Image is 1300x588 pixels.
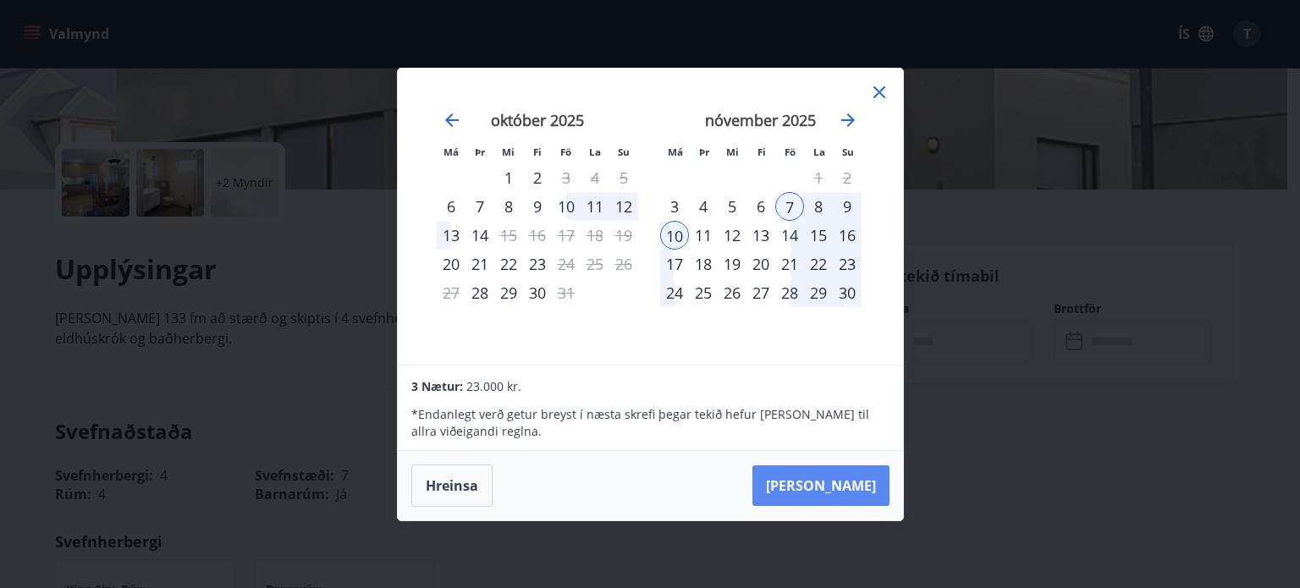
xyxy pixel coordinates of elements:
button: Hreinsa [411,464,493,507]
div: 20 [746,250,775,278]
td: Not available. laugardagur, 18. október 2025 [581,221,609,250]
div: 29 [494,278,523,307]
td: Choose miðvikudagur, 5. nóvember 2025 as your check-out date. It’s available. [718,192,746,221]
td: Choose þriðjudagur, 28. október 2025 as your check-out date. It’s available. [465,278,494,307]
div: 14 [465,221,494,250]
td: Choose sunnudagur, 16. nóvember 2025 as your check-out date. It’s available. [833,221,862,250]
td: Not available. sunnudagur, 5. október 2025 [609,163,638,192]
td: Choose fimmtudagur, 13. nóvember 2025 as your check-out date. It’s available. [746,221,775,250]
div: 7 [465,192,494,221]
td: Selected as end date. mánudagur, 10. nóvember 2025 [660,221,689,250]
div: 21 [775,250,804,278]
td: Choose föstudagur, 21. nóvember 2025 as your check-out date. It’s available. [775,250,804,278]
div: 23 [833,250,862,278]
div: 18 [689,250,718,278]
td: Choose mánudagur, 13. október 2025 as your check-out date. It’s available. [437,221,465,250]
td: Choose miðvikudagur, 15. október 2025 as your check-out date. It’s available. [494,221,523,250]
div: 9 [833,192,862,221]
td: Choose laugardagur, 29. nóvember 2025 as your check-out date. It’s available. [804,278,833,307]
small: La [813,146,825,158]
small: Su [842,146,854,158]
div: 29 [804,278,833,307]
td: Not available. föstudagur, 17. október 2025 [552,221,581,250]
div: 2 [523,163,552,192]
div: Calendar [418,89,883,344]
small: Þr [475,146,485,158]
td: Choose fimmtudagur, 30. október 2025 as your check-out date. It’s available. [523,278,552,307]
td: Choose þriðjudagur, 14. október 2025 as your check-out date. It’s available. [465,221,494,250]
small: La [589,146,601,158]
td: Choose laugardagur, 15. nóvember 2025 as your check-out date. It’s available. [804,221,833,250]
td: Choose laugardagur, 11. október 2025 as your check-out date. It’s available. [581,192,609,221]
div: 10 [552,192,581,221]
div: 6 [746,192,775,221]
td: Choose mánudagur, 24. nóvember 2025 as your check-out date. It’s available. [660,278,689,307]
div: Move backward to switch to the previous month. [442,110,462,130]
div: Aðeins útritun í boði [552,163,581,192]
span: 3 Nætur: [411,378,463,394]
td: Choose miðvikudagur, 22. október 2025 as your check-out date. It’s available. [494,250,523,278]
div: 15 [804,221,833,250]
div: 8 [494,192,523,221]
div: 27 [746,278,775,307]
small: Fi [533,146,542,158]
td: Not available. mánudagur, 27. október 2025 [437,278,465,307]
td: Not available. fimmtudagur, 16. október 2025 [523,221,552,250]
div: 12 [718,221,746,250]
div: 30 [523,278,552,307]
div: 11 [689,221,718,250]
td: Choose fimmtudagur, 6. nóvember 2025 as your check-out date. It’s available. [746,192,775,221]
div: 5 [718,192,746,221]
td: Choose föstudagur, 3. október 2025 as your check-out date. It’s available. [552,163,581,192]
div: 23 [523,250,552,278]
td: Choose sunnudagur, 30. nóvember 2025 as your check-out date. It’s available. [833,278,862,307]
td: Choose föstudagur, 24. október 2025 as your check-out date. It’s available. [552,250,581,278]
td: Not available. laugardagur, 1. nóvember 2025 [804,163,833,192]
strong: október 2025 [491,110,584,130]
small: Mi [726,146,739,158]
div: 19 [718,250,746,278]
td: Choose mánudagur, 6. október 2025 as your check-out date. It’s available. [437,192,465,221]
div: Aðeins innritun í boði [465,278,494,307]
td: Choose mánudagur, 20. október 2025 as your check-out date. It’s available. [437,250,465,278]
td: Choose miðvikudagur, 1. október 2025 as your check-out date. It’s available. [494,163,523,192]
div: 30 [833,278,862,307]
td: Not available. sunnudagur, 26. október 2025 [609,250,638,278]
td: Choose mánudagur, 3. nóvember 2025 as your check-out date. It’s available. [660,192,689,221]
td: Choose laugardagur, 22. nóvember 2025 as your check-out date. It’s available. [804,250,833,278]
small: Su [618,146,630,158]
td: Choose þriðjudagur, 18. nóvember 2025 as your check-out date. It’s available. [689,250,718,278]
div: 28 [775,278,804,307]
td: Choose föstudagur, 10. október 2025 as your check-out date. It’s available. [552,192,581,221]
div: 4 [689,192,718,221]
div: Aðeins innritun í boði [437,192,465,221]
td: Not available. sunnudagur, 19. október 2025 [609,221,638,250]
td: Selected as start date. föstudagur, 7. nóvember 2025 [775,192,804,221]
div: 17 [660,250,689,278]
td: Choose fimmtudagur, 27. nóvember 2025 as your check-out date. It’s available. [746,278,775,307]
td: Choose fimmtudagur, 2. október 2025 as your check-out date. It’s available. [523,163,552,192]
td: Choose þriðjudagur, 7. október 2025 as your check-out date. It’s available. [465,192,494,221]
td: Choose sunnudagur, 23. nóvember 2025 as your check-out date. It’s available. [833,250,862,278]
small: Þr [699,146,709,158]
small: Má [668,146,683,158]
div: 26 [718,278,746,307]
div: 12 [609,192,638,221]
div: Aðeins innritun í boði [660,192,689,221]
div: Move forward to switch to the next month. [838,110,858,130]
p: * Endanlegt verð getur breyst í næsta skrefi þegar tekið hefur [PERSON_NAME] til allra viðeigandi... [411,406,889,440]
div: Aðeins innritun í boði [437,250,465,278]
td: Choose þriðjudagur, 4. nóvember 2025 as your check-out date. It’s available. [689,192,718,221]
td: Choose föstudagur, 31. október 2025 as your check-out date. It’s available. [552,278,581,307]
div: 1 [494,163,523,192]
td: Choose miðvikudagur, 29. október 2025 as your check-out date. It’s available. [494,278,523,307]
div: Aðeins útritun í boði [494,221,523,250]
td: Choose miðvikudagur, 19. nóvember 2025 as your check-out date. It’s available. [718,250,746,278]
div: 14 [775,221,804,250]
span: 23.000 kr. [466,378,521,394]
td: Choose þriðjudagur, 25. nóvember 2025 as your check-out date. It’s available. [689,278,718,307]
td: Choose föstudagur, 28. nóvember 2025 as your check-out date. It’s available. [775,278,804,307]
div: 9 [523,192,552,221]
td: Choose miðvikudagur, 8. október 2025 as your check-out date. It’s available. [494,192,523,221]
td: Choose föstudagur, 14. nóvember 2025 as your check-out date. It’s available. [775,221,804,250]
